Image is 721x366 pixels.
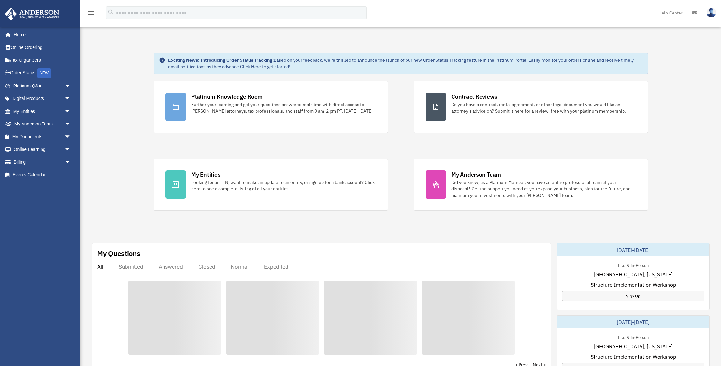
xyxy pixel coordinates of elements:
[191,170,220,178] div: My Entities
[594,270,673,278] span: [GEOGRAPHIC_DATA], [US_STATE]
[198,263,215,270] div: Closed
[154,159,388,211] a: My Entities Looking for an EIN, want to make an update to an entity, or sign up for a bank accoun...
[191,101,376,114] div: Further your learning and get your questions answered real-time with direct access to [PERSON_NAM...
[5,41,80,54] a: Online Ordering
[154,81,388,133] a: Platinum Knowledge Room Further your learning and get your questions answered real-time with dire...
[5,92,80,105] a: Digital Productsarrow_drop_down
[5,28,77,41] a: Home
[451,101,636,114] div: Do you have a contract, rental agreement, or other legal document you would like an attorney's ad...
[414,159,648,211] a: My Anderson Team Did you know, as a Platinum Member, you have an entire professional team at your...
[5,130,80,143] a: My Documentsarrow_drop_down
[5,156,80,169] a: Billingarrow_drop_down
[5,79,80,92] a: Platinum Q&Aarrow_drop_down
[87,11,95,17] a: menu
[5,105,80,118] a: My Entitiesarrow_drop_down
[3,8,61,20] img: Anderson Advisors Platinum Portal
[64,105,77,118] span: arrow_drop_down
[557,316,709,328] div: [DATE]-[DATE]
[707,8,716,17] img: User Pic
[231,263,248,270] div: Normal
[5,118,80,131] a: My Anderson Teamarrow_drop_down
[5,143,80,156] a: Online Learningarrow_drop_down
[168,57,642,70] div: Based on your feedback, we're thrilled to announce the launch of our new Order Status Tracking fe...
[64,118,77,131] span: arrow_drop_down
[5,169,80,181] a: Events Calendar
[613,261,654,268] div: Live & In-Person
[562,291,704,301] a: Sign Up
[451,170,501,178] div: My Anderson Team
[591,353,676,361] span: Structure Implementation Workshop
[451,179,636,198] div: Did you know, as a Platinum Member, you have an entire professional team at your disposal? Get th...
[64,156,77,169] span: arrow_drop_down
[64,130,77,143] span: arrow_drop_down
[5,54,80,67] a: Tax Organizers
[159,263,183,270] div: Answered
[119,263,143,270] div: Submitted
[191,93,263,101] div: Platinum Knowledge Room
[97,263,103,270] div: All
[451,93,497,101] div: Contract Reviews
[5,67,80,80] a: Order StatusNEW
[64,79,77,93] span: arrow_drop_down
[264,263,288,270] div: Expedited
[414,81,648,133] a: Contract Reviews Do you have a contract, rental agreement, or other legal document you would like...
[87,9,95,17] i: menu
[594,343,673,350] span: [GEOGRAPHIC_DATA], [US_STATE]
[613,334,654,340] div: Live & In-Person
[64,143,77,156] span: arrow_drop_down
[108,9,115,16] i: search
[557,243,709,256] div: [DATE]-[DATE]
[168,57,274,63] strong: Exciting News: Introducing Order Status Tracking!
[64,92,77,105] span: arrow_drop_down
[37,68,51,78] div: NEW
[97,249,140,258] div: My Questions
[191,179,376,192] div: Looking for an EIN, want to make an update to an entity, or sign up for a bank account? Click her...
[240,64,290,69] a: Click Here to get started!
[591,281,676,288] span: Structure Implementation Workshop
